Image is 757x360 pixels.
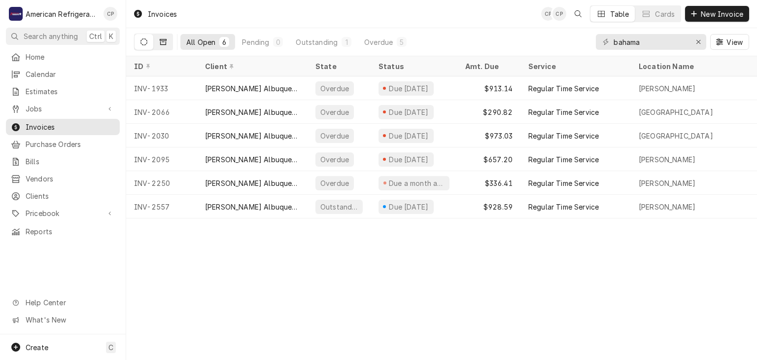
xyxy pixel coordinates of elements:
[388,202,430,212] div: Due [DATE]
[388,154,430,165] div: Due [DATE]
[186,37,215,47] div: All Open
[6,119,120,135] a: Invoices
[9,7,23,21] div: American Refrigeration LLC's Avatar
[528,131,599,141] div: Regular Time Service
[26,315,114,325] span: What's New
[6,188,120,204] a: Clients
[528,83,599,94] div: Regular Time Service
[639,202,695,212] div: [PERSON_NAME]
[399,37,405,47] div: 5
[205,202,300,212] div: [PERSON_NAME] Albuquerque
[378,61,447,72] div: Status
[639,178,695,188] div: [PERSON_NAME]
[465,61,511,72] div: Amt. Due
[26,86,115,97] span: Estimates
[457,100,520,124] div: $290.82
[6,83,120,100] a: Estimates
[6,28,120,45] button: Search anythingCtrlK
[552,7,566,21] div: Cordel Pyle's Avatar
[6,49,120,65] a: Home
[26,191,115,201] span: Clients
[528,61,621,72] div: Service
[319,178,350,188] div: Overdue
[134,61,187,72] div: ID
[126,195,197,218] div: INV-2557
[364,37,393,47] div: Overdue
[26,226,115,237] span: Reports
[685,6,749,22] button: New Invoice
[109,31,113,41] span: K
[710,34,749,50] button: View
[388,83,430,94] div: Due [DATE]
[457,195,520,218] div: $928.59
[6,223,120,240] a: Reports
[296,37,338,47] div: Outstanding
[26,343,48,352] span: Create
[639,154,695,165] div: [PERSON_NAME]
[457,124,520,147] div: $973.03
[699,9,745,19] span: New Invoice
[639,131,713,141] div: [GEOGRAPHIC_DATA]
[126,147,197,171] div: INV-2095
[388,107,430,117] div: Due [DATE]
[457,76,520,100] div: $913.14
[275,37,281,47] div: 0
[205,178,300,188] div: [PERSON_NAME] Albuquerque
[26,156,115,167] span: Bills
[26,139,115,149] span: Purchase Orders
[388,178,446,188] div: Due a month ago
[552,7,566,21] div: CP
[6,312,120,328] a: Go to What's New
[9,7,23,21] div: A
[6,153,120,170] a: Bills
[528,107,599,117] div: Regular Time Service
[639,107,713,117] div: [GEOGRAPHIC_DATA]
[319,131,350,141] div: Overdue
[89,31,102,41] span: Ctrl
[126,100,197,124] div: INV-2066
[126,171,197,195] div: INV-2250
[344,37,349,47] div: 1
[541,7,555,21] div: Cordel Pyle's Avatar
[26,104,100,114] span: Jobs
[103,7,117,21] div: Cordel Pyle's Avatar
[655,9,675,19] div: Cards
[242,37,269,47] div: Pending
[6,171,120,187] a: Vendors
[6,205,120,221] a: Go to Pricebook
[26,52,115,62] span: Home
[126,124,197,147] div: INV-2030
[541,7,555,21] div: CP
[724,37,745,47] span: View
[639,83,695,94] div: [PERSON_NAME]
[528,154,599,165] div: Regular Time Service
[6,66,120,82] a: Calendar
[610,9,629,19] div: Table
[205,131,300,141] div: [PERSON_NAME] Albuquerque
[26,208,100,218] span: Pricebook
[315,61,363,72] div: State
[388,131,430,141] div: Due [DATE]
[319,202,359,212] div: Outstanding
[457,171,520,195] div: $336.41
[103,7,117,21] div: CP
[24,31,78,41] span: Search anything
[614,34,688,50] input: Keyword search
[6,136,120,152] a: Purchase Orders
[26,9,98,19] div: American Refrigeration LLC
[26,297,114,308] span: Help Center
[6,101,120,117] a: Go to Jobs
[690,34,706,50] button: Erase input
[319,154,350,165] div: Overdue
[205,107,300,117] div: [PERSON_NAME] Albuquerque
[26,122,115,132] span: Invoices
[319,83,350,94] div: Overdue
[528,178,599,188] div: Regular Time Service
[205,83,300,94] div: [PERSON_NAME] Albuquerque
[126,76,197,100] div: INV-1933
[528,202,599,212] div: Regular Time Service
[108,342,113,353] span: C
[205,154,300,165] div: [PERSON_NAME] Albuquerque
[26,174,115,184] span: Vendors
[205,61,298,72] div: Client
